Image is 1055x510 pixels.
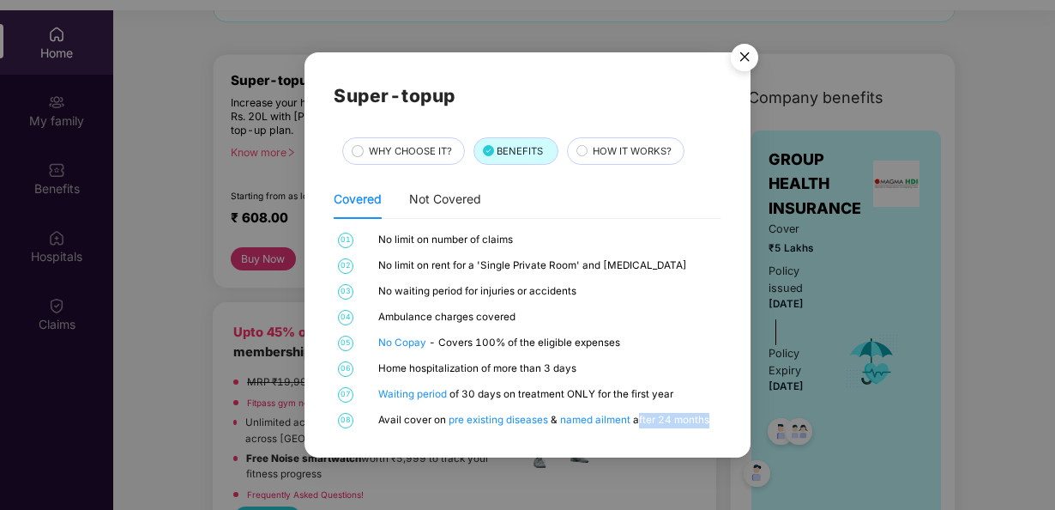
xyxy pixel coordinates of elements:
span: 05 [338,336,353,351]
div: Not Covered [409,190,481,209]
a: pre existing diseases [449,414,551,426]
a: No Copay [378,337,429,349]
div: No limit on number of claims [378,233,717,248]
span: 08 [338,413,353,428]
img: svg+xml;base64,PHN2ZyB4bWxucz0iaHR0cDovL3d3dy53My5vcmcvMjAwMC9zdmciIHdpZHRoPSI1NiIgaGVpZ2h0PSI1Ni... [720,36,769,84]
button: Close [720,36,767,82]
a: named ailment [560,414,633,426]
div: No limit on rent for a 'Single Private Room' and [MEDICAL_DATA] [378,258,717,274]
span: HOW IT WORKS? [593,144,672,160]
a: Waiting period [378,388,449,400]
div: - Covers 100% of the eligible expenses [378,336,717,351]
span: 06 [338,361,353,377]
span: 07 [338,387,353,403]
span: 04 [338,310,353,325]
div: Home hospitalization of more than 3 days [378,361,717,377]
span: BENEFITS [497,144,543,160]
div: of 30 days on treatment ONLY for the first year [378,387,717,403]
span: 01 [338,233,353,248]
div: Avail cover on & after 24 months [378,413,717,428]
div: Ambulance charges covered [378,310,717,325]
div: No waiting period for injuries or accidents [378,284,717,300]
h2: Super-topup [334,82,720,110]
div: Covered [334,190,382,209]
span: WHY CHOOSE IT? [369,144,452,160]
span: 03 [338,284,353,300]
span: 02 [338,258,353,274]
